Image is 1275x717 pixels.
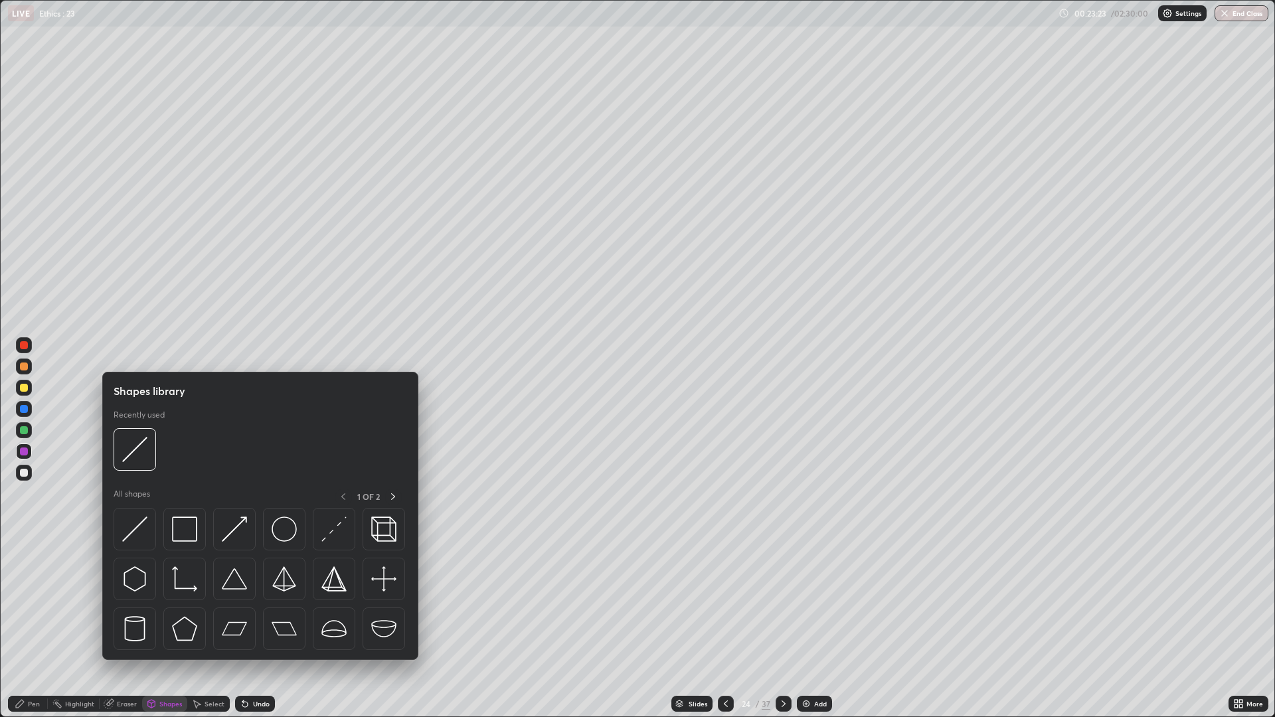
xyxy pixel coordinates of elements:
[801,698,811,709] img: add-slide-button
[122,566,147,592] img: svg+xml;charset=utf-8,%3Csvg%20xmlns%3D%22http%3A%2F%2Fwww.w3.org%2F2000%2Fsvg%22%20width%3D%2230...
[114,410,165,420] p: Recently used
[117,700,137,707] div: Eraser
[172,517,197,542] img: svg+xml;charset=utf-8,%3Csvg%20xmlns%3D%22http%3A%2F%2Fwww.w3.org%2F2000%2Fsvg%22%20width%3D%2234...
[114,489,150,505] p: All shapes
[39,8,75,19] p: Ethics : 23
[371,566,396,592] img: svg+xml;charset=utf-8,%3Csvg%20xmlns%3D%22http%3A%2F%2Fwww.w3.org%2F2000%2Fsvg%22%20width%3D%2240...
[321,566,347,592] img: svg+xml;charset=utf-8,%3Csvg%20xmlns%3D%22http%3A%2F%2Fwww.w3.org%2F2000%2Fsvg%22%20width%3D%2234...
[689,700,707,707] div: Slides
[371,517,396,542] img: svg+xml;charset=utf-8,%3Csvg%20xmlns%3D%22http%3A%2F%2Fwww.w3.org%2F2000%2Fsvg%22%20width%3D%2235...
[205,700,224,707] div: Select
[357,491,380,502] p: 1 OF 2
[222,616,247,641] img: svg+xml;charset=utf-8,%3Csvg%20xmlns%3D%22http%3A%2F%2Fwww.w3.org%2F2000%2Fsvg%22%20width%3D%2244...
[222,566,247,592] img: svg+xml;charset=utf-8,%3Csvg%20xmlns%3D%22http%3A%2F%2Fwww.w3.org%2F2000%2Fsvg%22%20width%3D%2238...
[1219,8,1230,19] img: end-class-cross
[321,517,347,542] img: svg+xml;charset=utf-8,%3Csvg%20xmlns%3D%22http%3A%2F%2Fwww.w3.org%2F2000%2Fsvg%22%20width%3D%2230...
[28,700,40,707] div: Pen
[12,8,30,19] p: LIVE
[159,700,182,707] div: Shapes
[272,566,297,592] img: svg+xml;charset=utf-8,%3Csvg%20xmlns%3D%22http%3A%2F%2Fwww.w3.org%2F2000%2Fsvg%22%20width%3D%2234...
[814,700,827,707] div: Add
[172,566,197,592] img: svg+xml;charset=utf-8,%3Csvg%20xmlns%3D%22http%3A%2F%2Fwww.w3.org%2F2000%2Fsvg%22%20width%3D%2233...
[122,517,147,542] img: svg+xml;charset=utf-8,%3Csvg%20xmlns%3D%22http%3A%2F%2Fwww.w3.org%2F2000%2Fsvg%22%20width%3D%2230...
[762,698,770,710] div: 37
[272,616,297,641] img: svg+xml;charset=utf-8,%3Csvg%20xmlns%3D%22http%3A%2F%2Fwww.w3.org%2F2000%2Fsvg%22%20width%3D%2244...
[122,616,147,641] img: svg+xml;charset=utf-8,%3Csvg%20xmlns%3D%22http%3A%2F%2Fwww.w3.org%2F2000%2Fsvg%22%20width%3D%2228...
[321,616,347,641] img: svg+xml;charset=utf-8,%3Csvg%20xmlns%3D%22http%3A%2F%2Fwww.w3.org%2F2000%2Fsvg%22%20width%3D%2238...
[371,616,396,641] img: svg+xml;charset=utf-8,%3Csvg%20xmlns%3D%22http%3A%2F%2Fwww.w3.org%2F2000%2Fsvg%22%20width%3D%2238...
[122,437,147,462] img: svg+xml;charset=utf-8,%3Csvg%20xmlns%3D%22http%3A%2F%2Fwww.w3.org%2F2000%2Fsvg%22%20width%3D%2230...
[253,700,270,707] div: Undo
[114,383,185,399] h5: Shapes library
[65,700,94,707] div: Highlight
[272,517,297,542] img: svg+xml;charset=utf-8,%3Csvg%20xmlns%3D%22http%3A%2F%2Fwww.w3.org%2F2000%2Fsvg%22%20width%3D%2236...
[755,700,759,708] div: /
[1162,8,1173,19] img: class-settings-icons
[1215,5,1268,21] button: End Class
[739,700,752,708] div: 24
[172,616,197,641] img: svg+xml;charset=utf-8,%3Csvg%20xmlns%3D%22http%3A%2F%2Fwww.w3.org%2F2000%2Fsvg%22%20width%3D%2234...
[1175,10,1201,17] p: Settings
[1246,700,1263,707] div: More
[222,517,247,542] img: svg+xml;charset=utf-8,%3Csvg%20xmlns%3D%22http%3A%2F%2Fwww.w3.org%2F2000%2Fsvg%22%20width%3D%2230...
